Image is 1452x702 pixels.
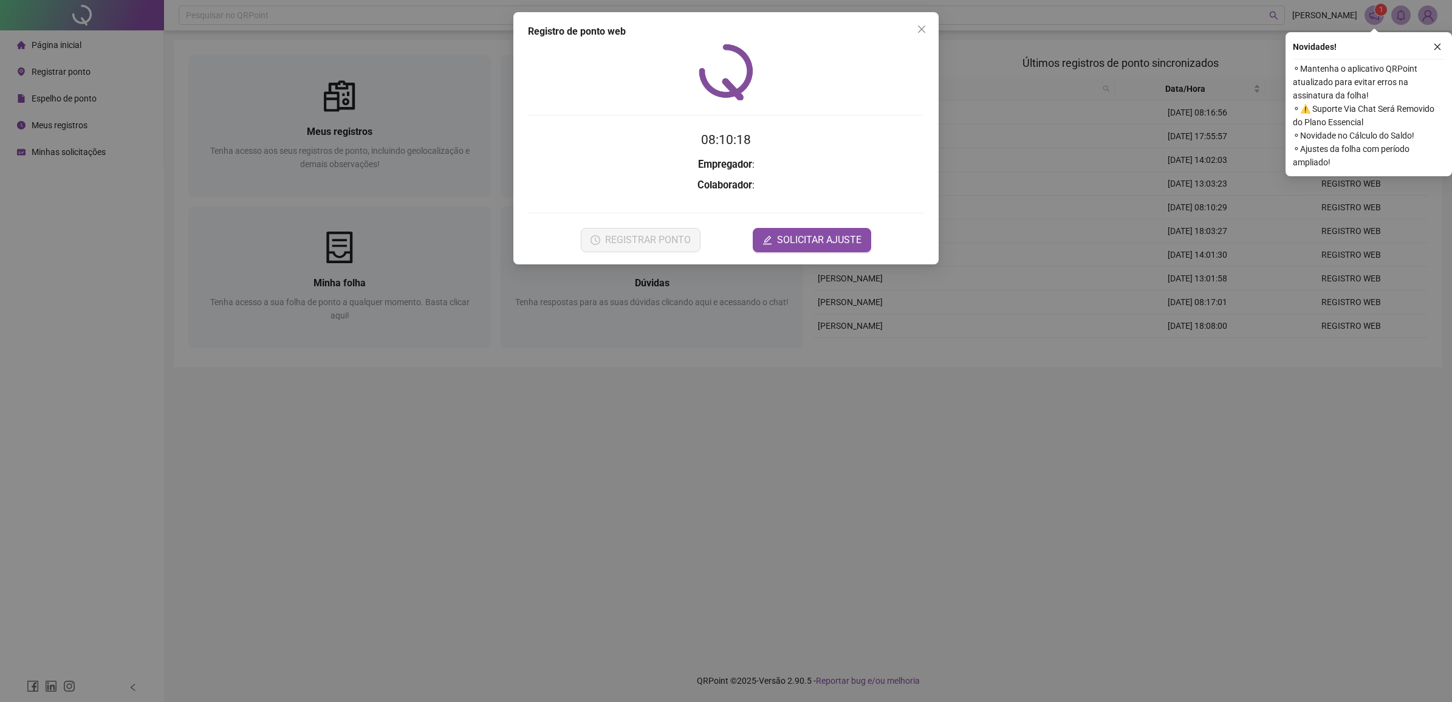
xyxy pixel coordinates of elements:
div: Registro de ponto web [528,24,924,39]
strong: Colaborador [697,179,752,191]
button: REGISTRAR PONTO [581,228,700,252]
span: ⚬ Novidade no Cálculo do Saldo! [1293,129,1445,142]
span: Novidades ! [1293,40,1337,53]
span: close [917,24,926,34]
button: editSOLICITAR AJUSTE [753,228,871,252]
h3: : [528,177,924,193]
span: close [1433,43,1442,51]
button: Close [912,19,931,39]
span: edit [762,235,772,245]
span: ⚬ Mantenha o aplicativo QRPoint atualizado para evitar erros na assinatura da folha! [1293,62,1445,102]
time: 08:10:18 [701,132,751,147]
span: SOLICITAR AJUSTE [777,233,861,247]
img: QRPoint [699,44,753,100]
span: ⚬ Ajustes da folha com período ampliado! [1293,142,1445,169]
strong: Empregador [698,159,752,170]
span: ⚬ ⚠️ Suporte Via Chat Será Removido do Plano Essencial [1293,102,1445,129]
h3: : [528,157,924,173]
